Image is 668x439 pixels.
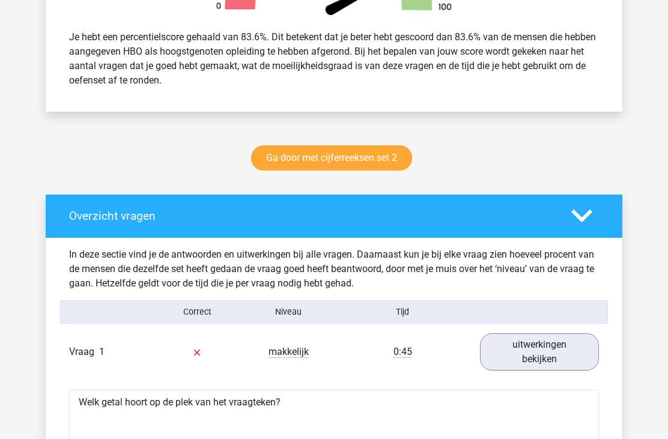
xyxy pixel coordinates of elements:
[334,306,471,319] div: Tijd
[393,347,412,359] span: 0:45
[251,146,412,171] a: Ga door met cijferreeksen set 2
[152,306,243,319] div: Correct
[99,347,105,358] span: 1
[243,306,334,319] div: Niveau
[60,26,608,93] div: Je hebt een percentielscore gehaald van 83.6%. Dit betekent dat je beter hebt gescoord dan 83.6% ...
[60,248,608,291] div: In deze sectie vind je de antwoorden en uitwerkingen bij alle vragen. Daarnaast kun je bij elke v...
[69,345,99,360] span: Vraag
[69,210,553,223] h4: Overzicht vragen
[480,334,599,371] a: uitwerkingen bekijken
[269,347,309,359] span: makkelijk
